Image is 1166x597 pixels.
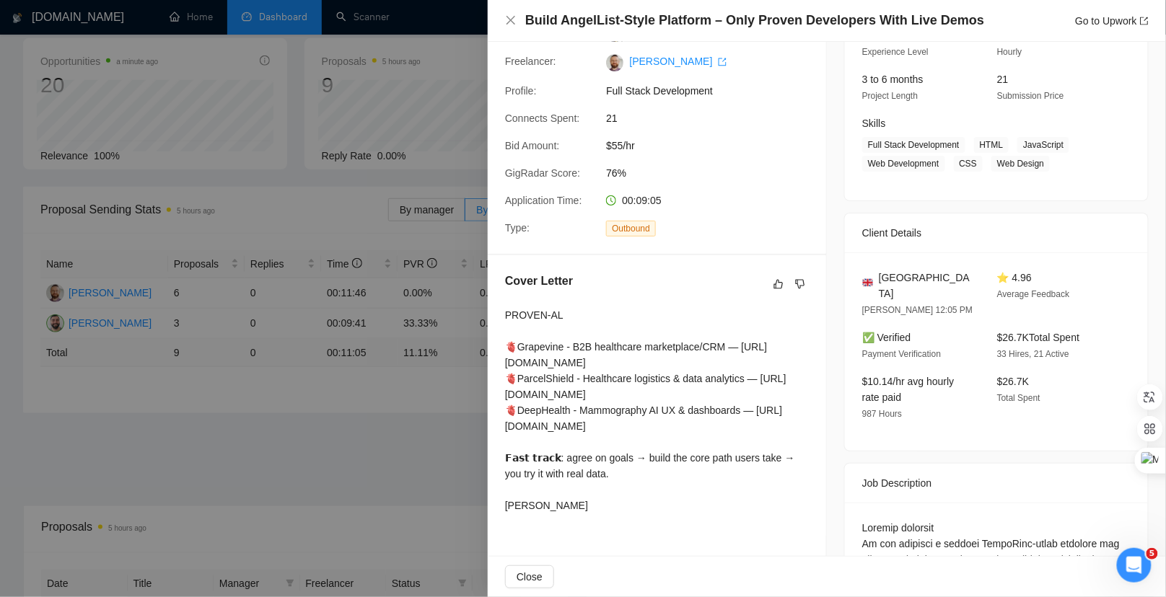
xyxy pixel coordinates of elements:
[862,464,1131,503] div: Job Description
[505,565,554,588] button: Close
[862,47,929,57] span: Experience Level
[606,165,823,181] span: 76%
[606,54,623,71] img: c1EdVDWMVQr1lpt7ehsxpggzDcEjddpi9p6nsYEs_AGjo7yuOIakTlCG2hAR9RSKoo
[862,376,955,403] span: $10.14/hr avg hourly rate paid
[862,156,945,172] span: Web Development
[606,110,823,126] span: 21
[505,85,537,97] span: Profile:
[505,273,573,290] h5: Cover Letter
[954,156,983,172] span: CSS
[505,14,517,26] span: close
[773,278,784,290] span: like
[862,213,1131,252] div: Client Details
[505,167,580,179] span: GigRadar Score:
[997,289,1070,299] span: Average Feedback
[606,195,616,205] span: clock-circle
[505,56,556,67] span: Freelancer:
[997,349,1069,359] span: 33 Hires, 21 Active
[862,118,886,129] span: Skills
[718,58,727,66] span: export
[505,140,560,151] span: Bid Amount:
[505,14,517,27] button: Close
[1117,548,1152,583] iframe: Intercom live chat
[974,137,1009,153] span: HTML
[505,112,580,124] span: Connects Spent:
[862,305,973,315] span: [PERSON_NAME] 12:05 PM
[525,12,984,30] h4: Build AngelList-Style Platform – Only Proven Developers With Live Demos
[879,270,974,301] span: [GEOGRAPHIC_DATA]
[795,278,805,290] span: dislike
[997,393,1040,403] span: Total Spent
[997,332,1079,343] span: $26.7K Total Spent
[1147,548,1158,560] span: 5
[862,74,924,85] span: 3 to 6 months
[505,195,582,206] span: Application Time:
[606,221,656,236] span: Outbound
[862,137,965,153] span: Full Stack Development
[997,74,1009,85] span: 21
[862,349,941,359] span: Payment Verification
[997,376,1029,387] span: $26.7K
[505,222,530,234] span: Type:
[997,47,1022,57] span: Hourly
[997,91,1064,101] span: Submission Price
[606,138,823,154] span: $55/hr
[517,569,543,585] span: Close
[792,275,809,293] button: dislike
[606,83,823,99] span: Full Stack Development
[629,56,727,67] a: [PERSON_NAME] export
[862,409,902,419] span: 987 Hours
[862,91,918,101] span: Project Length
[862,332,911,343] span: ✅ Verified
[997,272,1032,283] span: ⭐ 4.96
[1017,137,1069,153] span: JavaScript
[622,195,662,206] span: 00:09:05
[505,307,809,513] div: PROVEN‑AL 🫀Grapevine - B2B healthcare marketplace/CRM — [URL][DOMAIN_NAME] 🫀ParcelShield - Health...
[1075,15,1149,27] a: Go to Upworkexport
[1140,17,1149,25] span: export
[863,278,873,288] img: 🇬🇧
[770,275,787,293] button: like
[991,156,1050,172] span: Web Design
